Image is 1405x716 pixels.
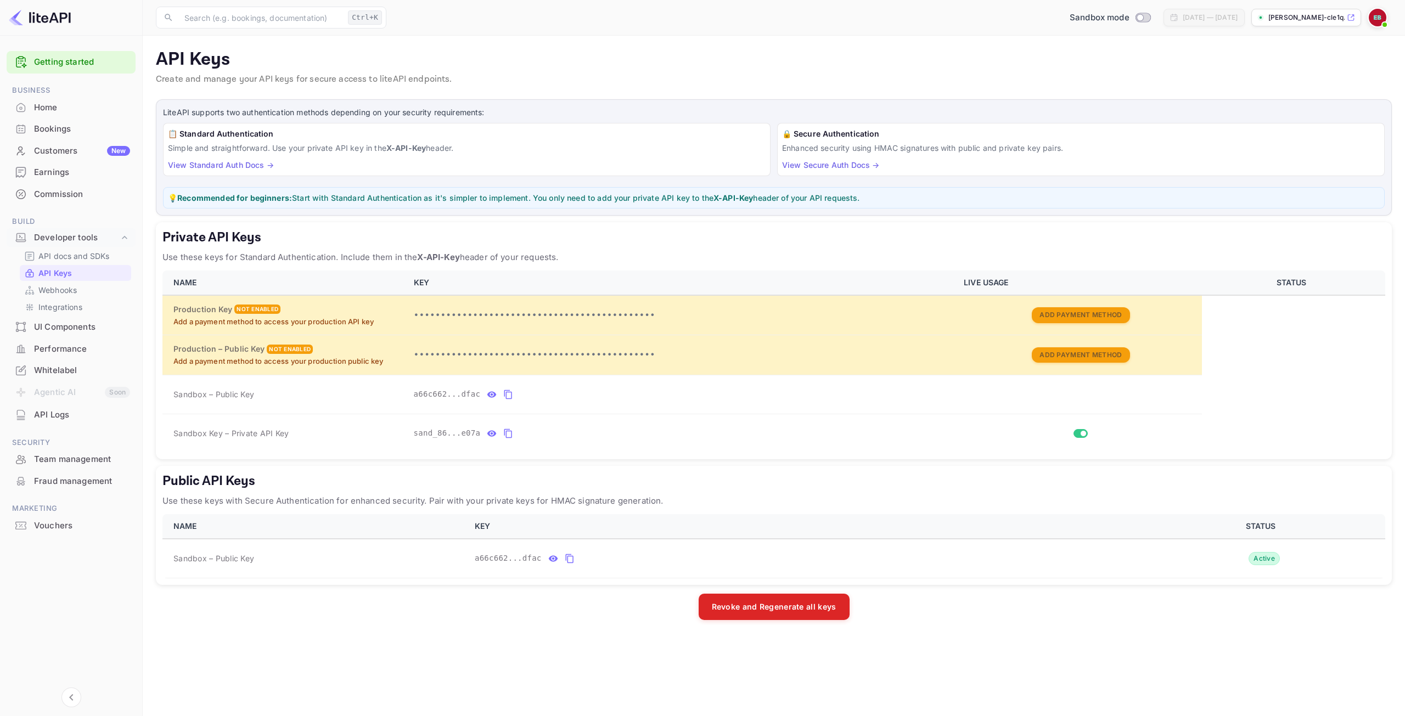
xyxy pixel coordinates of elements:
[9,9,71,26] img: LiteAPI logo
[173,388,254,400] span: Sandbox – Public Key
[173,356,401,367] p: Add a payment method to access your production public key
[156,49,1392,71] p: API Keys
[34,475,130,488] div: Fraud management
[20,282,131,298] div: Webhooks
[38,267,72,279] p: API Keys
[7,317,136,338] div: UI Components
[782,142,1380,154] p: Enhanced security using HMAC signatures with public and private key pairs.
[168,128,766,140] h6: 📋 Standard Authentication
[34,409,130,421] div: API Logs
[162,514,468,539] th: NAME
[348,10,382,25] div: Ctrl+K
[7,515,136,535] a: Vouchers
[173,343,265,355] h6: Production – Public Key
[34,453,130,466] div: Team management
[1268,13,1345,22] p: [PERSON_NAME]-cle1q....
[34,343,130,356] div: Performance
[1070,12,1129,24] span: Sandbox mode
[7,404,136,426] div: API Logs
[173,317,401,328] p: Add a payment method to access your production API key
[34,145,130,157] div: Customers
[414,427,481,439] span: sand_86...e07a
[7,119,136,139] a: Bookings
[475,552,542,564] span: a66c662...dfac
[7,404,136,425] a: API Logs
[163,106,1385,119] p: LiteAPI supports two authentication methods depending on your security requirements:
[7,162,136,183] div: Earnings
[1065,12,1155,24] div: Switch to Production mode
[7,471,136,491] a: Fraud management
[1032,347,1129,363] button: Add Payment Method
[1032,307,1129,323] button: Add Payment Method
[168,160,274,170] a: View Standard Auth Docs →
[20,299,131,315] div: Integrations
[699,594,850,620] button: Revoke and Regenerate all keys
[34,188,130,201] div: Commission
[7,140,136,162] div: CustomersNew
[1202,270,1385,295] th: STATUS
[7,339,136,359] a: Performance
[34,364,130,377] div: Whitelabel
[713,193,753,202] strong: X-API-Key
[1140,514,1385,539] th: STATUS
[7,360,136,381] div: Whitelabel
[178,7,344,29] input: Search (e.g. bookings, documentation)
[1032,349,1129,359] a: Add Payment Method
[7,216,136,228] span: Build
[7,140,136,161] a: CustomersNew
[7,317,136,337] a: UI Components
[162,270,1385,453] table: private api keys table
[24,301,127,313] a: Integrations
[7,228,136,247] div: Developer tools
[162,251,1385,264] p: Use these keys for Standard Authentication. Include them in the header of your requests.
[782,128,1380,140] h6: 🔒 Secure Authentication
[162,494,1385,508] p: Use these keys with Secure Authentication for enhanced security. Pair with your private keys for ...
[168,192,1380,204] p: 💡 Start with Standard Authentication as it's simpler to implement. You only need to add your priv...
[7,515,136,537] div: Vouchers
[34,102,130,114] div: Home
[7,162,136,182] a: Earnings
[1369,9,1386,26] img: Ethan Bernstein
[7,119,136,140] div: Bookings
[173,552,254,564] span: Sandbox – Public Key
[267,345,313,354] div: Not enabled
[7,184,136,204] a: Commission
[107,146,130,156] div: New
[414,309,951,322] p: •••••••••••••••••••••••••••••••••••••••••••••
[162,229,1385,246] h5: Private API Keys
[7,471,136,492] div: Fraud management
[38,250,110,262] p: API docs and SDKs
[782,160,879,170] a: View Secure Auth Docs →
[414,348,951,362] p: •••••••••••••••••••••••••••••••••••••••••••••
[957,270,1202,295] th: LIVE USAGE
[1249,552,1280,565] div: Active
[34,56,130,69] a: Getting started
[7,84,136,97] span: Business
[162,270,407,295] th: NAME
[417,252,459,262] strong: X-API-Key
[20,265,131,281] div: API Keys
[61,687,81,707] button: Collapse navigation
[20,248,131,264] div: API docs and SDKs
[173,429,289,438] span: Sandbox Key – Private API Key
[34,123,130,136] div: Bookings
[386,143,426,153] strong: X-API-Key
[7,503,136,515] span: Marketing
[1032,310,1129,319] a: Add Payment Method
[156,73,1392,86] p: Create and manage your API keys for secure access to liteAPI endpoints.
[162,472,1385,490] h5: Public API Keys
[7,449,136,469] a: Team management
[38,301,82,313] p: Integrations
[234,305,280,314] div: Not enabled
[34,321,130,334] div: UI Components
[34,232,119,244] div: Developer tools
[7,97,136,119] div: Home
[7,97,136,117] a: Home
[414,388,481,400] span: a66c662...dfac
[34,520,130,532] div: Vouchers
[407,270,958,295] th: KEY
[24,250,127,262] a: API docs and SDKs
[7,184,136,205] div: Commission
[168,142,766,154] p: Simple and straightforward. Use your private API key in the header.
[38,284,77,296] p: Webhooks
